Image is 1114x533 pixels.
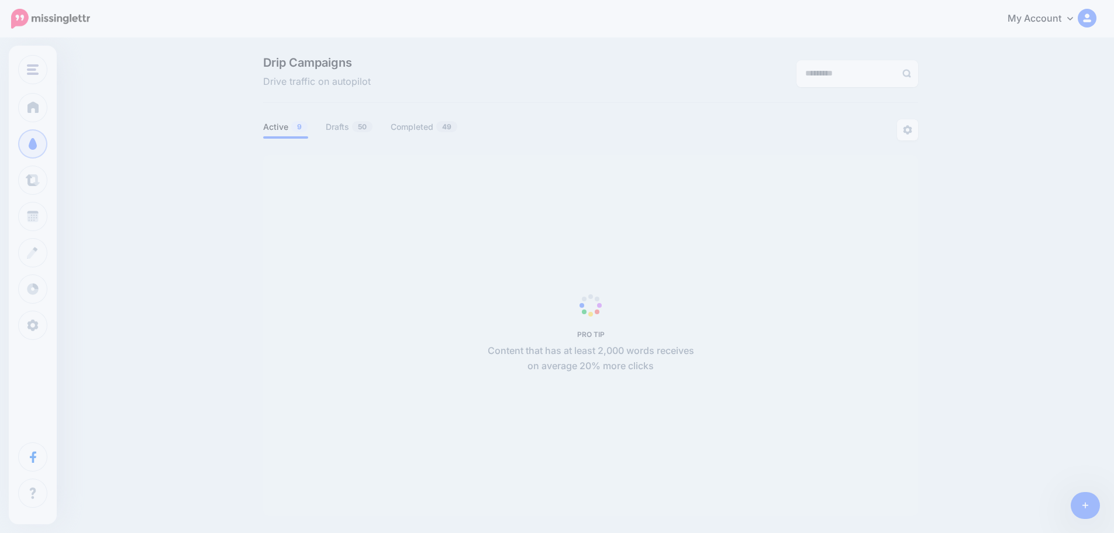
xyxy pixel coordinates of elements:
[902,69,911,78] img: search-grey-6.png
[391,120,458,134] a: Completed49
[481,343,701,374] p: Content that has at least 2,000 words receives on average 20% more clicks
[11,9,90,29] img: Missinglettr
[436,121,457,132] span: 49
[263,74,371,90] span: Drive traffic on autopilot
[481,330,701,339] h5: PRO TIP
[326,120,373,134] a: Drafts50
[27,64,39,75] img: menu.png
[263,57,371,68] span: Drip Campaigns
[291,121,308,132] span: 9
[263,120,308,134] a: Active9
[352,121,373,132] span: 50
[996,5,1096,33] a: My Account
[903,125,912,135] img: settings-grey.png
